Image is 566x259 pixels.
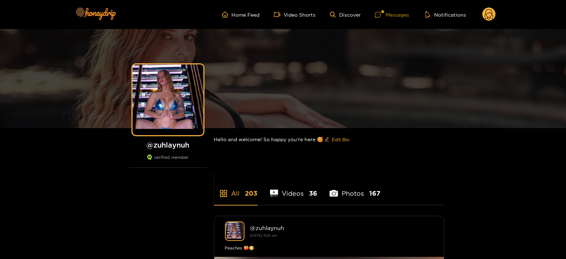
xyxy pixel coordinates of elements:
span: Edit Bio [332,136,350,143]
div: @ zuhlaynuh [250,225,433,231]
small: [DATE] 11:20 am [250,234,278,237]
span: video-camera [274,11,284,18]
li: Videos [270,173,318,205]
li: Photos [330,173,380,205]
button: Notifications [423,11,468,18]
li: All [214,173,258,205]
span: appstore [219,189,228,198]
a: Discover [330,12,361,18]
div: Messages [375,11,409,19]
div: Peaches 🍑😳 [225,244,433,252]
button: editEdit Bio [323,134,351,145]
span: 36 [309,189,317,198]
div: Hello and welcome! So happy you’re here 🥰 [214,128,444,151]
span: home [222,11,232,18]
span: 167 [369,189,380,198]
a: Home Feed [222,11,260,18]
span: 203 [245,189,258,198]
span: edit [325,137,329,142]
h1: @ zuhlaynuh [129,140,207,149]
img: zuhlaynuh [225,221,245,241]
a: Video Shorts [274,11,316,18]
div: verified member [129,155,207,168]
